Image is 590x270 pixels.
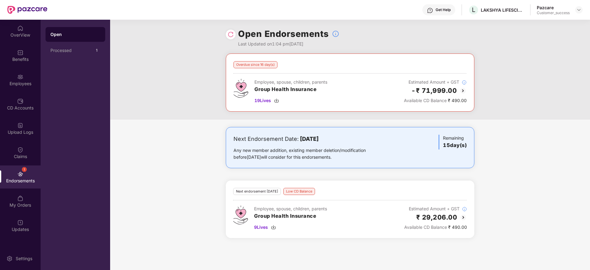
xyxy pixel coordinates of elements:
img: svg+xml;base64,PHN2ZyBpZD0iVXBkYXRlZCIgeG1sbnM9Imh0dHA6Ly93d3cudzMub3JnLzIwMDAvc3ZnIiB3aWR0aD0iMj... [17,220,23,226]
div: ₹ 490.00 [404,224,467,231]
img: svg+xml;base64,PHN2ZyBpZD0iU2V0dGluZy0yMHgyMCIgeG1sbnM9Imh0dHA6Ly93d3cudzMub3JnLzIwMDAvc3ZnIiB3aW... [6,256,13,262]
div: Estimated Amount + GST [404,205,467,212]
h3: 15 day(s) [443,141,467,149]
div: Next endorsement [DATE] [233,188,281,195]
div: Overdue since 16 day(s) [233,61,277,68]
img: svg+xml;base64,PHN2ZyBpZD0iRG93bmxvYWQtMzJ4MzIiIHhtbG5zPSJodHRwOi8vd3d3LnczLm9yZy8yMDAwL3N2ZyIgd2... [274,98,279,103]
img: svg+xml;base64,PHN2ZyBpZD0iQmFjay0yMHgyMCIgeG1sbnM9Imh0dHA6Ly93d3cudzMub3JnLzIwMDAvc3ZnIiB3aWR0aD... [459,87,467,94]
img: svg+xml;base64,PHN2ZyBpZD0iRHJvcGRvd24tMzJ4MzIiIHhtbG5zPSJodHRwOi8vd3d3LnczLm9yZy8yMDAwL3N2ZyIgd2... [576,7,581,12]
div: Last Updated on 1:04 pm[DATE] [238,41,339,47]
div: Pazcare [537,5,570,10]
h1: Open Endorsements [238,27,329,41]
div: Employee, spouse, children, parents [254,205,327,212]
div: Next Endorsement Date: [233,135,385,143]
img: svg+xml;base64,PHN2ZyBpZD0iRW1wbG95ZWVzIiB4bWxucz0iaHR0cDovL3d3dy53My5vcmcvMjAwMC9zdmciIHdpZHRoPS... [17,74,23,80]
div: Processed [50,48,93,53]
span: Available CD Balance [404,98,447,103]
img: svg+xml;base64,PHN2ZyBpZD0iQmFjay0yMHgyMCIgeG1sbnM9Imh0dHA6Ly93d3cudzMub3JnLzIwMDAvc3ZnIiB3aWR0aD... [460,214,467,221]
div: 1 [93,47,100,54]
img: svg+xml;base64,PHN2ZyBpZD0iQ0RfQWNjb3VudHMiIGRhdGEtbmFtZT0iQ0QgQWNjb3VudHMiIHhtbG5zPSJodHRwOi8vd3... [17,98,23,104]
img: svg+xml;base64,PHN2ZyBpZD0iRG93bmxvYWQtMzJ4MzIiIHhtbG5zPSJodHRwOi8vd3d3LnczLm9yZy8yMDAwL3N2ZyIgd2... [271,225,276,230]
div: Low CD Balance [283,188,315,195]
div: Customer_success [537,10,570,15]
b: [DATE] [300,136,319,142]
div: Estimated Amount + GST [404,79,467,85]
h2: -₹ 71,999.00 [411,85,457,96]
img: svg+xml;base64,PHN2ZyB4bWxucz0iaHR0cDovL3d3dy53My5vcmcvMjAwMC9zdmciIHdpZHRoPSI0Ny43MTQiIGhlaWdodD... [233,79,248,98]
img: svg+xml;base64,PHN2ZyBpZD0iVXBsb2FkX0xvZ3MiIGRhdGEtbmFtZT0iVXBsb2FkIExvZ3MiIHhtbG5zPSJodHRwOi8vd3... [17,122,23,129]
img: svg+xml;base64,PHN2ZyBpZD0iSW5mb18tXzMyeDMyIiBkYXRhLW5hbWU9IkluZm8gLSAzMngzMiIgeG1sbnM9Imh0dHA6Ly... [462,80,467,85]
img: svg+xml;base64,PHN2ZyBpZD0iQmVuZWZpdHMiIHhtbG5zPSJodHRwOi8vd3d3LnczLm9yZy8yMDAwL3N2ZyIgd2lkdGg9Ij... [17,50,23,56]
div: 1 [22,167,27,172]
img: svg+xml;base64,PHN2ZyBpZD0iSW5mb18tXzMyeDMyIiBkYXRhLW5hbWU9IkluZm8gLSAzMngzMiIgeG1sbnM9Imh0dHA6Ly... [332,30,339,38]
div: Remaining [439,135,467,149]
div: Settings [14,256,34,262]
img: svg+xml;base64,PHN2ZyBpZD0iUmVsb2FkLTMyeDMyIiB4bWxucz0iaHR0cDovL3d3dy53My5vcmcvMjAwMC9zdmciIHdpZH... [228,31,234,38]
div: Get Help [436,7,451,12]
div: Employee, spouse, children, parents [254,79,327,85]
span: 19 Lives [254,97,271,104]
div: Any new member addition, existing member deletion/modification before [DATE] will consider for th... [233,147,385,161]
img: svg+xml;base64,PHN2ZyBpZD0iQ2xhaW0iIHhtbG5zPSJodHRwOi8vd3d3LnczLm9yZy8yMDAwL3N2ZyIgd2lkdGg9IjIwIi... [17,147,23,153]
img: svg+xml;base64,PHN2ZyBpZD0iSG9tZSIgeG1sbnM9Imh0dHA6Ly93d3cudzMub3JnLzIwMDAvc3ZnIiB3aWR0aD0iMjAiIG... [17,25,23,31]
span: Available CD Balance [404,224,447,230]
img: svg+xml;base64,PHN2ZyBpZD0iRW5kb3JzZW1lbnRzIiB4bWxucz0iaHR0cDovL3d3dy53My5vcmcvMjAwMC9zdmciIHdpZH... [17,171,23,177]
h3: Group Health Insurance [254,212,327,220]
img: svg+xml;base64,PHN2ZyBpZD0iTXlfT3JkZXJzIiBkYXRhLW5hbWU9Ik15IE9yZGVycyIgeG1sbnM9Imh0dHA6Ly93d3cudz... [17,195,23,201]
h3: Group Health Insurance [254,85,327,93]
div: ₹ 490.00 [404,97,467,104]
span: L [472,6,475,14]
img: New Pazcare Logo [7,6,47,14]
img: svg+xml;base64,PHN2ZyB4bWxucz0iaHR0cDovL3d3dy53My5vcmcvMjAwMC9zdmciIHdpZHRoPSI0Ny43MTQiIGhlaWdodD... [233,205,248,224]
img: svg+xml;base64,PHN2ZyBpZD0iSGVscC0zMngzMiIgeG1sbnM9Imh0dHA6Ly93d3cudzMub3JnLzIwMDAvc3ZnIiB3aWR0aD... [427,7,433,14]
h2: ₹ 29,206.00 [416,212,457,222]
span: 9 Lives [254,224,268,231]
div: Open [50,31,100,38]
div: LAKSHYA LIFESCIENCE PRIVATE LIMITED [481,7,524,13]
img: svg+xml;base64,PHN2ZyBpZD0iSW5mb18tXzMyeDMyIiBkYXRhLW5hbWU9IkluZm8gLSAzMngzMiIgeG1sbnM9Imh0dHA6Ly... [462,207,467,212]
